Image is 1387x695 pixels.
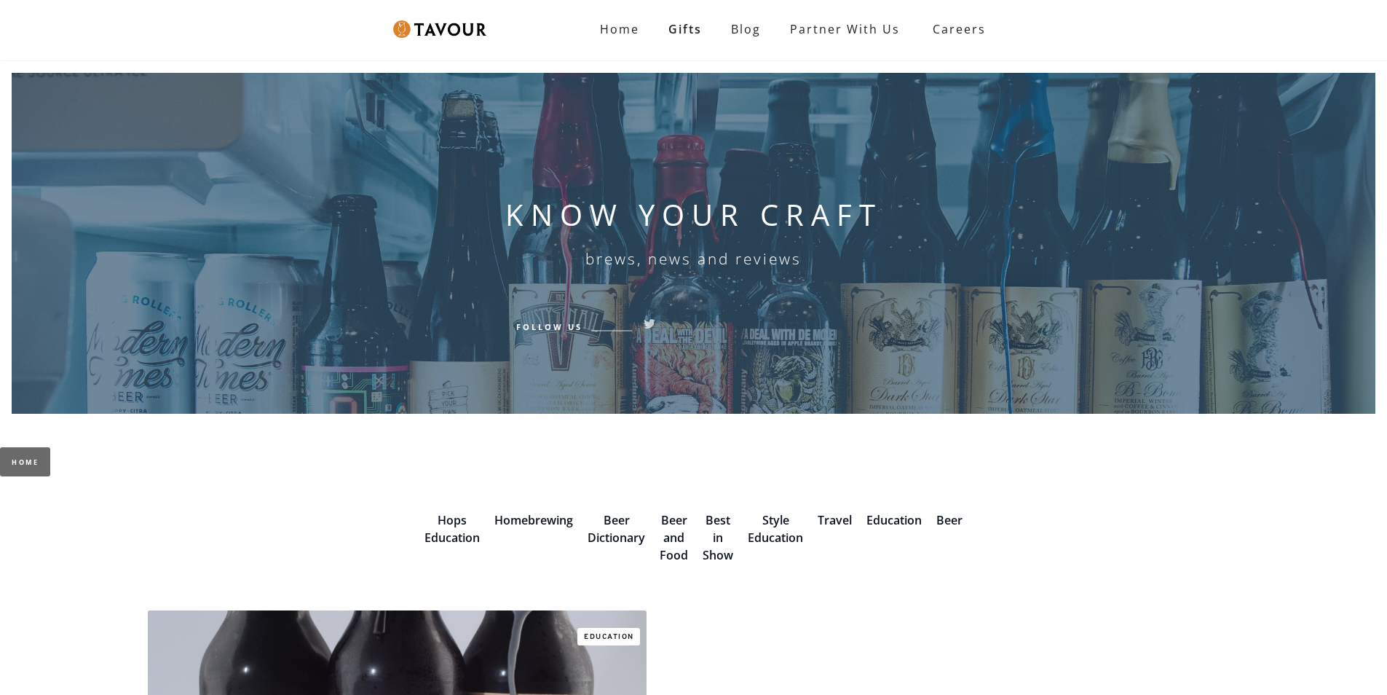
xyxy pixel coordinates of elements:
[424,512,480,546] a: Hops Education
[933,15,986,44] strong: Careers
[866,512,922,528] a: Education
[914,9,997,50] a: Careers
[818,512,852,528] a: Travel
[654,15,716,44] a: Gifts
[600,21,639,37] strong: Home
[585,250,802,267] h6: brews, news and reviews
[516,320,582,333] h6: Follow Us
[936,512,963,528] a: Beer
[716,15,775,44] a: Blog
[748,512,803,546] a: Style Education
[494,512,573,528] a: Homebrewing
[577,628,640,645] a: Education
[660,512,688,563] a: Beer and Food
[588,512,645,546] a: Beer Dictionary
[585,15,654,44] a: Home
[703,512,733,563] a: Best in Show
[505,197,882,232] h1: KNOW YOUR CRAFT
[775,15,914,44] a: Partner with Us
